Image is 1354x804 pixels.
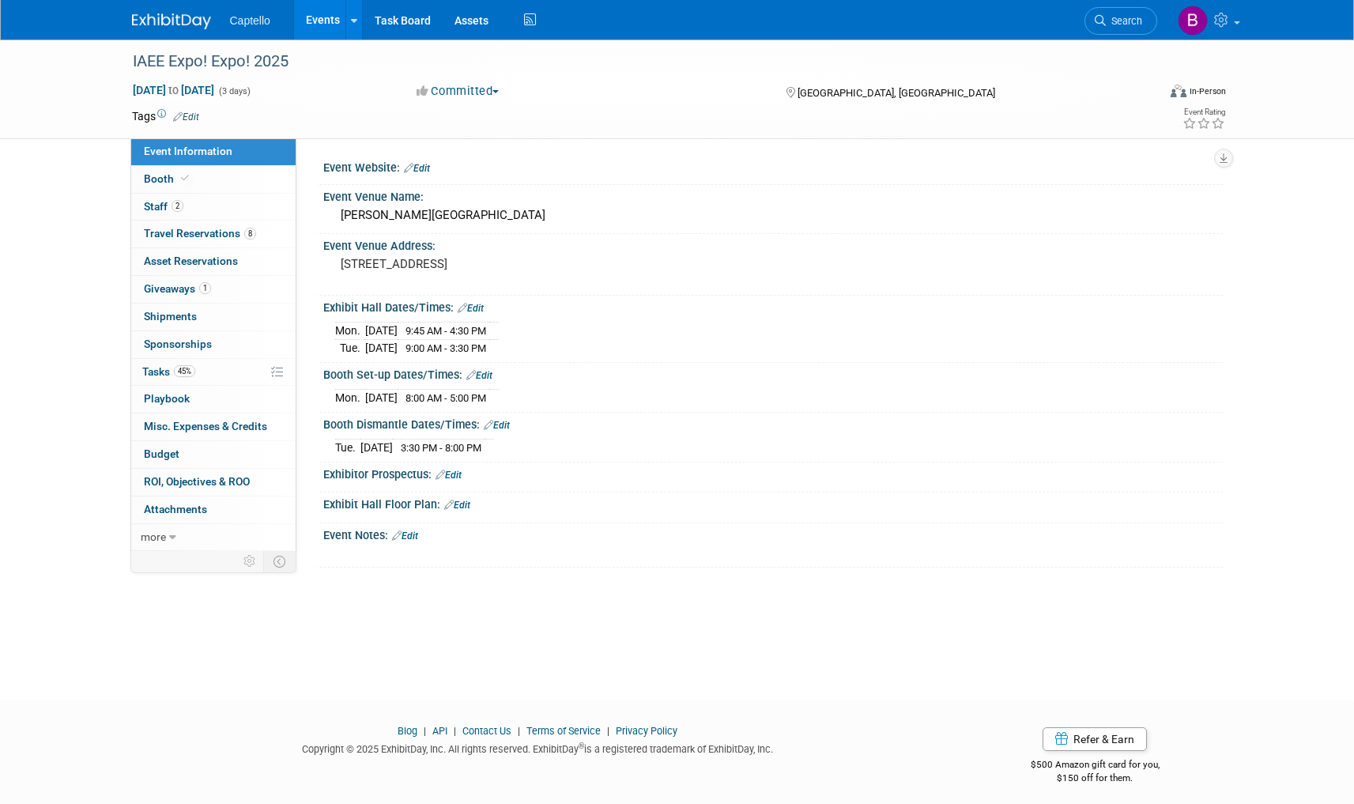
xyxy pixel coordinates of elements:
span: 9:00 AM - 3:30 PM [405,342,486,354]
td: [DATE] [365,340,398,357]
div: $150 off for them. [967,772,1223,785]
span: 2 [172,200,183,212]
a: Travel Reservations8 [131,221,296,247]
td: [DATE] [365,390,398,406]
td: Toggle Event Tabs [263,551,296,572]
span: [GEOGRAPHIC_DATA], [GEOGRAPHIC_DATA] [798,87,995,99]
span: to [166,84,181,96]
a: Edit [173,111,199,123]
span: more [141,530,166,543]
span: 8:00 AM - 5:00 PM [405,392,486,404]
span: | [514,725,524,737]
img: Brad Froese [1178,6,1208,36]
span: Attachments [144,503,207,515]
a: Blog [398,725,417,737]
a: Edit [444,500,470,511]
span: Tasks [142,365,195,378]
a: Booth [131,166,296,193]
pre: [STREET_ADDRESS] [341,257,681,271]
div: Booth Dismantle Dates/Times: [323,413,1223,433]
span: [DATE] [DATE] [132,83,215,97]
div: IAEE Expo! Expo! 2025 [127,47,1133,76]
td: Tue. [335,340,365,357]
a: Budget [131,441,296,468]
a: Sponsorships [131,331,296,358]
img: Format-Inperson.png [1171,85,1186,97]
td: [DATE] [365,323,398,340]
a: more [131,524,296,551]
div: Copyright © 2025 ExhibitDay, Inc. All rights reserved. ExhibitDay is a registered trademark of Ex... [132,738,945,757]
a: Edit [404,163,430,174]
a: Edit [392,530,418,542]
div: Exhibitor Prospectus: [323,462,1223,483]
sup: ® [579,742,584,750]
span: Misc. Expenses & Credits [144,420,267,432]
a: Edit [484,420,510,431]
td: Mon. [335,323,365,340]
td: Mon. [335,390,365,406]
a: Terms of Service [526,725,601,737]
a: API [432,725,447,737]
span: | [420,725,430,737]
span: Playbook [144,392,190,405]
span: 9:45 AM - 4:30 PM [405,325,486,337]
td: Tags [132,108,199,124]
span: Travel Reservations [144,227,256,240]
a: Contact Us [462,725,511,737]
span: Captello [230,14,270,27]
td: Personalize Event Tab Strip [236,551,264,572]
span: Staff [144,200,183,213]
div: In-Person [1189,85,1226,97]
td: [DATE] [360,440,393,456]
div: Exhibit Hall Dates/Times: [323,296,1223,316]
img: ExhibitDay [132,13,211,29]
a: Edit [458,303,484,314]
div: [PERSON_NAME][GEOGRAPHIC_DATA] [335,203,1211,228]
button: Committed [411,83,505,100]
span: Asset Reservations [144,255,238,267]
td: Tue. [335,440,360,456]
span: 45% [174,365,195,377]
span: Giveaways [144,282,211,295]
span: (3 days) [217,86,251,96]
a: Playbook [131,386,296,413]
div: Event Venue Address: [323,234,1223,254]
span: Search [1106,15,1142,27]
a: Privacy Policy [616,725,677,737]
a: Asset Reservations [131,248,296,275]
div: Event Rating [1182,108,1225,116]
a: Giveaways1 [131,276,296,303]
span: | [603,725,613,737]
a: Edit [436,470,462,481]
a: Misc. Expenses & Credits [131,413,296,440]
i: Booth reservation complete [181,174,189,183]
div: $500 Amazon gift card for you, [967,748,1223,784]
a: Tasks45% [131,359,296,386]
span: Event Information [144,145,232,157]
a: Attachments [131,496,296,523]
a: ROI, Objectives & ROO [131,469,296,496]
span: ROI, Objectives & ROO [144,475,250,488]
div: Event Venue Name: [323,185,1223,205]
div: Exhibit Hall Floor Plan: [323,493,1223,513]
div: Booth Set-up Dates/Times: [323,363,1223,383]
span: Shipments [144,310,197,323]
div: Event Website: [323,156,1223,176]
a: Shipments [131,304,296,330]
div: Event Notes: [323,523,1223,544]
a: Staff2 [131,194,296,221]
a: Event Information [131,138,296,165]
span: Budget [144,447,179,460]
span: 8 [244,228,256,240]
a: Search [1084,7,1157,35]
span: | [450,725,460,737]
span: Booth [144,172,192,185]
a: Edit [466,370,492,381]
span: 3:30 PM - 8:00 PM [401,442,481,454]
span: Sponsorships [144,338,212,350]
a: Refer & Earn [1043,727,1147,751]
span: 1 [199,282,211,294]
div: Event Format [1064,82,1227,106]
